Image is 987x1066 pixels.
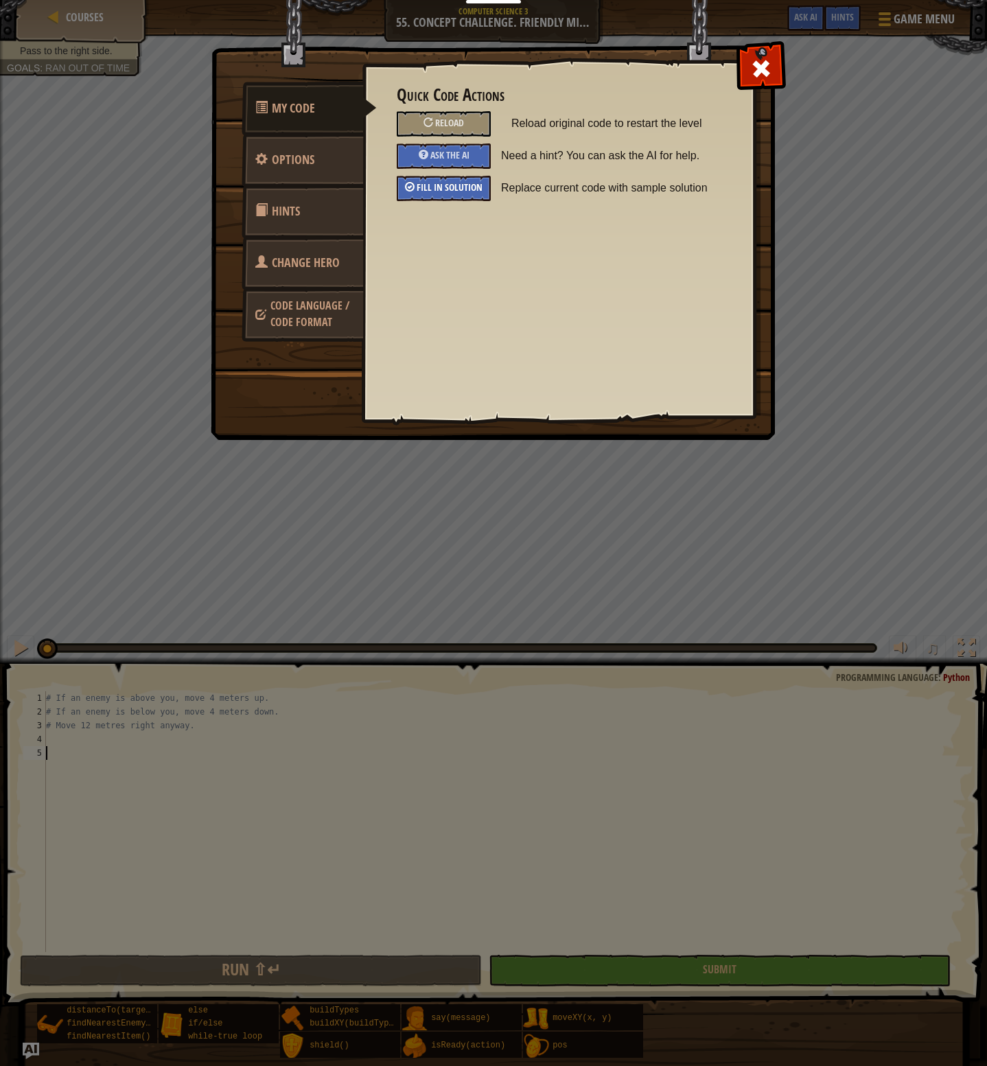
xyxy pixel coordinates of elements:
[417,181,483,194] span: Fill in solution
[511,111,720,136] span: Reload original code to restart the level
[272,151,314,168] span: Configure settings
[272,202,300,220] span: Hints
[272,100,315,117] span: Quick Code Actions
[270,298,349,329] span: Choose hero, language
[397,86,720,104] h3: Quick Code Actions
[242,82,377,135] a: My Code
[430,148,469,161] span: Ask the AI
[435,116,464,129] span: Reload
[397,111,491,137] div: Reload original code to restart the level
[397,176,491,201] div: Fill in solution
[242,133,364,187] a: Options
[397,143,491,169] div: Ask the AI
[272,254,340,271] span: Choose hero, language
[501,176,730,200] span: Replace current code with sample solution
[501,143,730,168] span: Need a hint? You can ask the AI for help.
